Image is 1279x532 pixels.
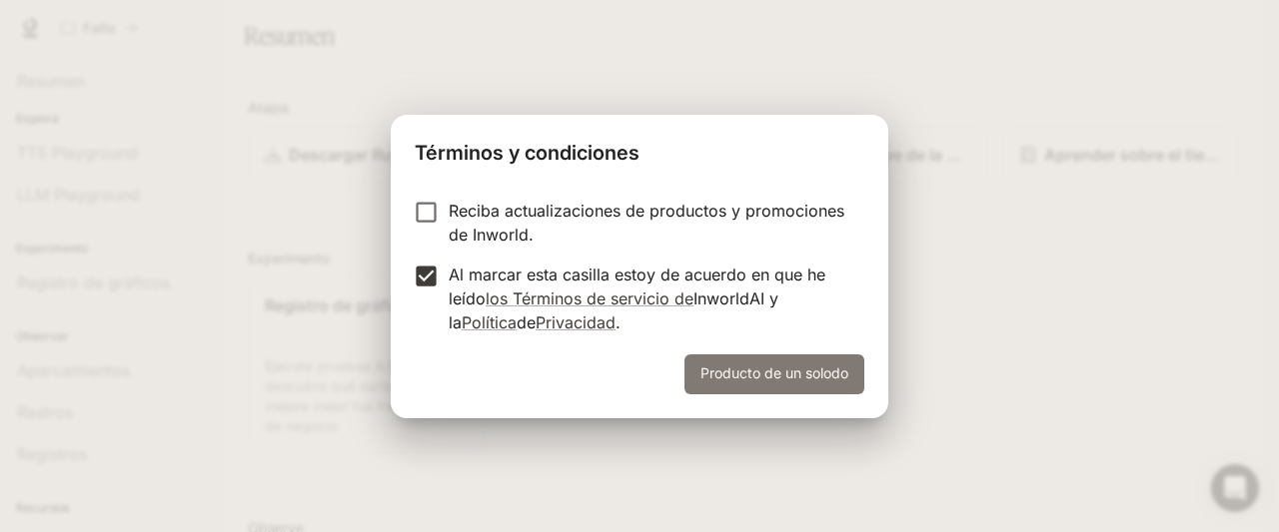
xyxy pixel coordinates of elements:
a: Privacidad [536,312,616,332]
a: los Términos de servicio de [486,288,693,308]
a: Política [462,312,517,332]
p: Al marcar esta casilla estoy de acuerdo en que he leído InworldAI y la de . [449,263,848,334]
h2: Términos y condiciones [391,115,888,183]
p: Reciba actualizaciones de productos y promociones de Inworld. [449,199,848,247]
button: Producto de un solodo [684,354,864,394]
